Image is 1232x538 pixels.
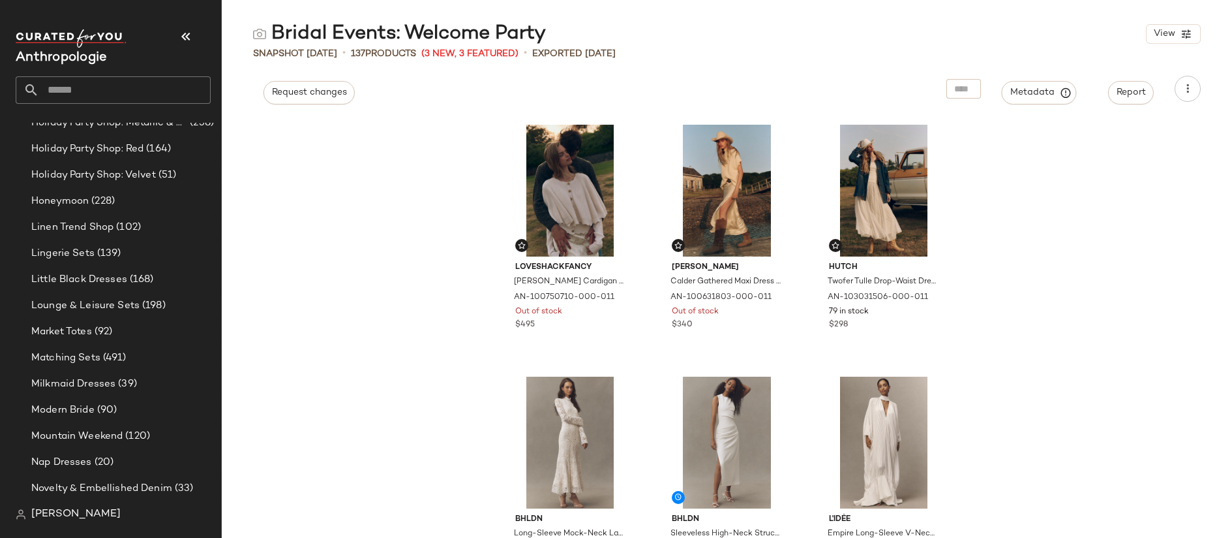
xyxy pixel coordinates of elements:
[31,194,89,209] span: Honeymoon
[31,455,92,470] span: Nap Dresses
[123,429,150,444] span: (120)
[31,403,95,418] span: Modern Bride
[31,429,123,444] span: Mountain Weekend
[31,298,140,313] span: Lounge & Leisure Sets
[532,47,616,61] p: Exported [DATE]
[143,142,171,157] span: (164)
[95,246,121,261] span: (139)
[672,262,782,274] span: [PERSON_NAME]
[515,319,535,331] span: $495
[351,47,416,61] div: Products
[31,377,115,392] span: Milkmaid Dresses
[672,514,782,526] span: BHLDN
[89,194,115,209] span: (228)
[828,292,928,304] span: AN-103031506-000-011
[31,272,127,287] span: Little Black Dresses
[115,377,137,392] span: (39)
[16,509,26,520] img: svg%3e
[31,142,143,157] span: Holiday Party Shop: Red
[672,319,693,331] span: $340
[31,481,172,496] span: Novelty & Embellished Denim
[31,220,113,235] span: Linen Trend Shop
[829,306,869,318] span: 79 in stock
[1010,87,1069,99] span: Metadata
[95,403,117,418] span: (90)
[505,125,636,257] img: 100750710_011_d10
[1146,24,1201,44] button: View
[421,47,518,61] span: (3 New, 3 Featured)
[127,272,154,287] span: (168)
[505,377,636,509] img: 102688629_010_b
[253,47,337,61] span: Snapshot [DATE]
[31,351,100,366] span: Matching Sets
[661,125,792,257] img: 100631803_011_d10
[253,27,266,40] img: svg%3e
[92,455,114,470] span: (20)
[661,377,792,509] img: 103274957_011_b
[828,276,938,288] span: Twofer Tulle Drop-Waist Dress by Hutch in Ivory, Women's, Size: 16, Polyester/Tulle at Anthropologie
[16,51,107,65] span: Current Company Name
[263,81,355,104] button: Request changes
[829,262,939,274] span: Hutch
[515,514,625,526] span: BHLDN
[16,29,127,48] img: cfy_white_logo.C9jOOHJF.svg
[1153,29,1175,39] span: View
[829,514,939,526] span: L'IDÉE
[156,168,177,183] span: (51)
[31,116,187,131] span: Holiday Party Shop: Metallic & Shine
[113,220,141,235] span: (102)
[271,87,347,98] span: Request changes
[172,481,194,496] span: (33)
[819,125,950,257] img: 103031506_011_d12
[515,306,562,318] span: Out of stock
[670,292,772,304] span: AN-100631803-000-011
[351,49,365,59] span: 137
[253,21,546,47] div: Bridal Events: Welcome Party
[514,292,614,304] span: AN-100750710-000-011
[518,242,526,249] img: svg%3e
[1002,81,1077,104] button: Metadata
[342,46,346,61] span: •
[829,319,848,331] span: $298
[524,46,527,61] span: •
[514,276,624,288] span: [PERSON_NAME] Cardigan Sweater by LoveShackFancy in Ivory, Women's, Size: Small, Wool/Cashmere at...
[31,507,121,522] span: [PERSON_NAME]
[672,306,719,318] span: Out of stock
[100,351,127,366] span: (491)
[819,377,950,509] img: 102188562_011_b
[187,116,214,131] span: (258)
[31,168,156,183] span: Holiday Party Shop: Velvet
[140,298,166,313] span: (198)
[1108,81,1154,104] button: Report
[515,262,625,274] span: LoveShackFancy
[92,324,113,340] span: (92)
[670,276,781,288] span: Calder Gathered Maxi Dress by [PERSON_NAME] in Ivory, Women's, Size: 12, Polyester at Anthropologie
[31,324,92,340] span: Market Totes
[832,242,839,249] img: svg%3e
[31,246,95,261] span: Lingerie Sets
[1116,87,1146,98] span: Report
[674,242,682,249] img: svg%3e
